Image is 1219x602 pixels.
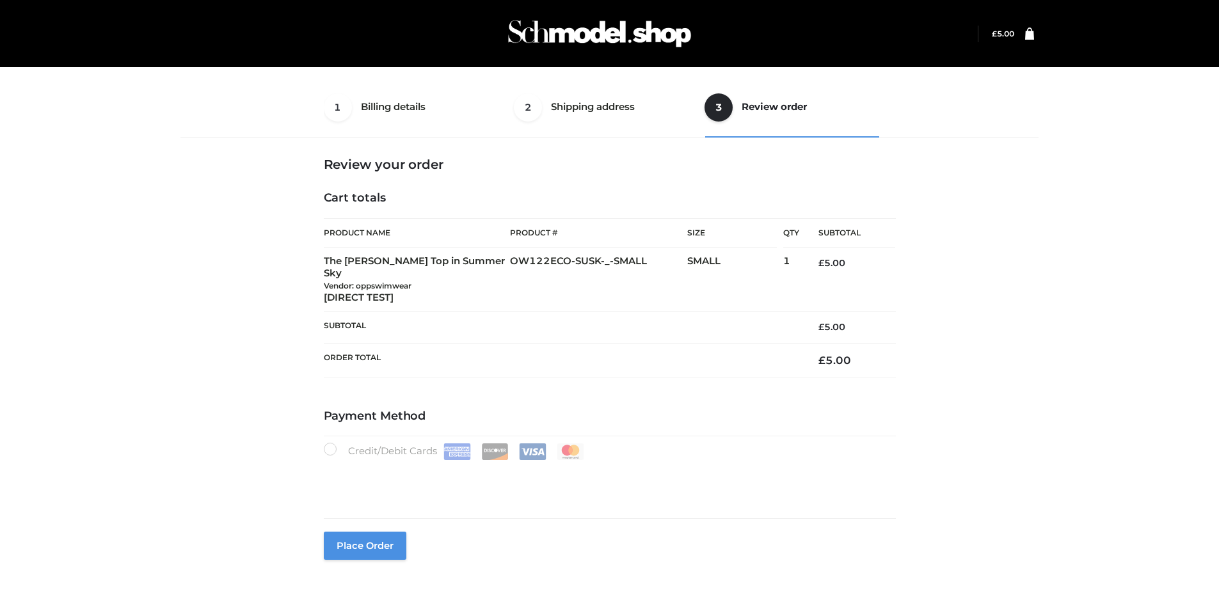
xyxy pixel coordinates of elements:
a: £5.00 [992,29,1014,38]
bdi: 5.00 [818,257,845,269]
h3: Review your order [324,157,896,172]
td: 1 [783,248,799,312]
img: Visa [519,443,546,460]
th: Product # [510,218,687,248]
button: Place order [324,532,406,560]
img: Schmodel Admin 964 [504,8,696,59]
span: £ [818,354,825,367]
bdi: 5.00 [992,29,1014,38]
td: The [PERSON_NAME] Top in Summer Sky [DIRECT TEST] [324,248,511,312]
th: Order Total [324,343,800,377]
h4: Payment Method [324,409,896,424]
th: Product Name [324,218,511,248]
img: Mastercard [557,443,584,460]
span: £ [818,257,824,269]
small: Vendor: oppswimwear [324,281,411,290]
td: SMALL [687,248,783,312]
bdi: 5.00 [818,321,845,333]
th: Subtotal [799,219,895,248]
label: Credit/Debit Cards [324,443,586,460]
img: Discover [481,443,509,460]
bdi: 5.00 [818,354,851,367]
iframe: Secure payment input frame [321,457,893,504]
th: Qty [783,218,799,248]
th: Subtotal [324,312,800,343]
span: £ [818,321,824,333]
span: £ [992,29,997,38]
img: Amex [443,443,471,460]
h4: Cart totals [324,191,896,205]
td: OW122ECO-SUSK-_-SMALL [510,248,687,312]
th: Size [687,219,777,248]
